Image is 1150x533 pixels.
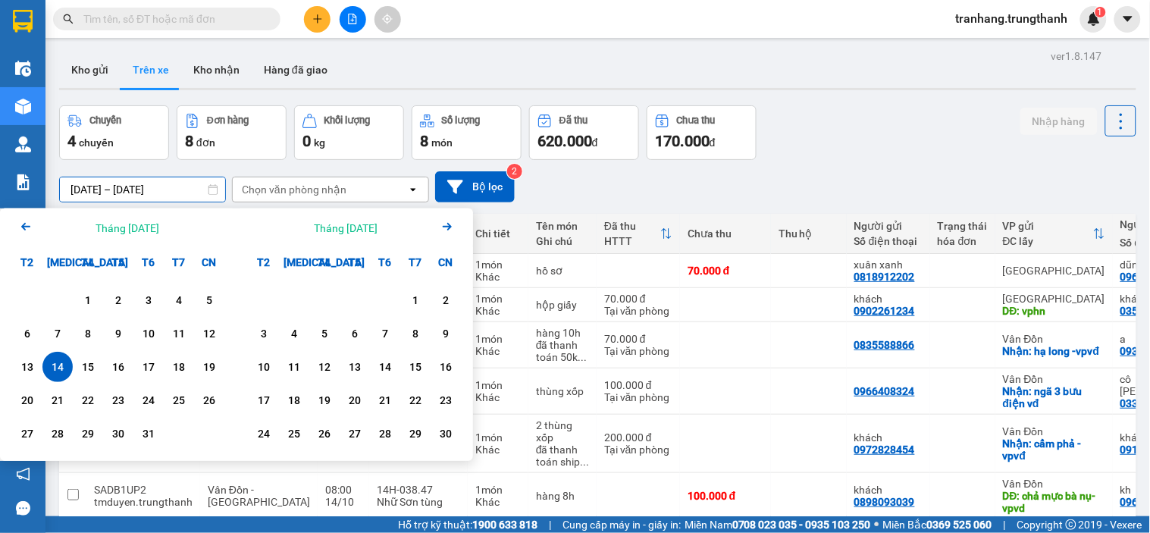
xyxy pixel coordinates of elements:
div: 1 món [475,431,521,444]
div: 70.000 đ [604,293,672,305]
div: 0966408324 [854,385,915,397]
div: DĐ: chả mực bà nụ-vpvd [1003,490,1105,514]
div: Choose Thứ Năm, tháng 11 6 2025. It's available. [340,318,370,349]
span: plus [312,14,323,24]
div: Choose Thứ Tư, tháng 10 22 2025. It's available. [73,385,103,415]
div: Choose Thứ Hai, tháng 10 13 2025. It's available. [12,352,42,382]
div: Selected end date. Thứ Ba, tháng 10 14 2025. It's available. [42,352,73,382]
div: Ghi chú [536,235,589,247]
div: Choose Chủ Nhật, tháng 11 30 2025. It's available. [431,419,461,449]
div: 100.000 đ [688,490,763,502]
svg: Arrow Right [438,218,456,236]
span: 8 [185,132,193,150]
div: Choose Thứ Hai, tháng 10 27 2025. It's available. [12,419,42,449]
strong: 1900 633 818 [472,519,537,531]
span: 8 [420,132,428,150]
div: 29 [77,425,99,443]
strong: 0369 525 060 [927,519,992,531]
div: [GEOGRAPHIC_DATA] [1003,293,1105,305]
div: 17 [138,358,159,376]
div: Tháng [DATE] [314,221,378,236]
button: Chưa thu170.000đ [647,105,757,160]
div: Chi tiết [475,227,521,240]
img: warehouse-icon [15,61,31,77]
div: 17 [253,391,274,409]
div: Choose Chủ Nhật, tháng 11 9 2025. It's available. [431,318,461,349]
div: 15 [77,358,99,376]
svg: open [407,183,419,196]
div: T7 [400,247,431,277]
div: 9 [435,325,456,343]
div: Choose Chủ Nhật, tháng 10 26 2025. It's available. [194,385,224,415]
span: 620.000 [537,132,592,150]
div: 19 [199,358,220,376]
img: icon-new-feature [1087,12,1101,26]
div: 16 [108,358,129,376]
div: 11 [284,358,305,376]
div: 16 [435,358,456,376]
button: Trên xe [121,52,181,88]
div: 3 [138,291,159,309]
div: 70.000 đ [604,333,672,345]
sup: 2 [507,164,522,179]
div: tmduyen.trungthanh [94,496,193,508]
div: Tại văn phòng [604,391,672,403]
div: 200.000 đ [604,431,672,444]
div: Khối lượng [324,115,371,126]
div: 27 [344,425,365,443]
div: khách [854,293,923,305]
div: 1 [405,291,426,309]
div: 24 [253,425,274,443]
div: 12 [199,325,220,343]
div: Đã thu [559,115,588,126]
div: 11 [168,325,190,343]
div: Tại văn phòng [604,305,672,317]
span: ... [578,351,587,363]
div: 7 [47,325,68,343]
div: ver 1.8.147 [1051,48,1102,64]
div: T4 [73,247,103,277]
div: Choose Chủ Nhật, tháng 10 19 2025. It's available. [194,352,224,382]
div: 0902261234 [854,305,915,317]
div: Khác [475,305,521,317]
div: Choose Thứ Tư, tháng 11 12 2025. It's available. [309,352,340,382]
div: Tại văn phòng [604,345,672,357]
div: ĐC lấy [1003,235,1093,247]
span: Vân Đồn - [GEOGRAPHIC_DATA] [208,484,310,508]
button: Chuyến4chuyến [59,105,169,160]
div: 14 [374,358,396,376]
div: Choose Thứ Tư, tháng 11 26 2025. It's available. [309,419,340,449]
img: solution-icon [15,174,31,190]
strong: 0708 023 035 - 0935 103 250 [732,519,871,531]
div: 2 thùng xốp [536,419,589,444]
div: Choose Thứ Năm, tháng 11 20 2025. It's available. [340,385,370,415]
div: 25 [168,391,190,409]
div: Tại văn phòng [604,444,672,456]
span: Cung cấp máy in - giấy in: [562,516,681,533]
div: T6 [370,247,400,277]
div: Khác [475,345,521,357]
div: Số lượng [442,115,481,126]
div: hàng 8h [536,490,589,502]
div: 14H-038.47 [377,484,460,496]
div: 28 [374,425,396,443]
div: 4 [284,325,305,343]
img: logo-vxr [13,10,33,33]
th: Toggle SortBy [995,214,1113,254]
div: 29 [405,425,426,443]
div: 2 [435,291,456,309]
div: xuân xanh [854,259,923,271]
div: Choose Thứ Sáu, tháng 11 7 2025. It's available. [370,318,400,349]
div: Vân Đồn [1003,373,1105,385]
button: Đã thu620.000đ [529,105,639,160]
div: 21 [47,391,68,409]
img: warehouse-icon [15,136,31,152]
div: Choose Chủ Nhật, tháng 11 16 2025. It's available. [431,352,461,382]
div: 12 [314,358,335,376]
div: Choose Thứ Hai, tháng 11 24 2025. It's available. [249,419,279,449]
span: message [16,501,30,516]
span: Miền Bắc [883,516,992,533]
sup: 1 [1095,7,1106,17]
div: Nhận: cẩm phả - vpvđ [1003,437,1105,462]
div: Choose Thứ Ba, tháng 11 11 2025. It's available. [279,352,309,382]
